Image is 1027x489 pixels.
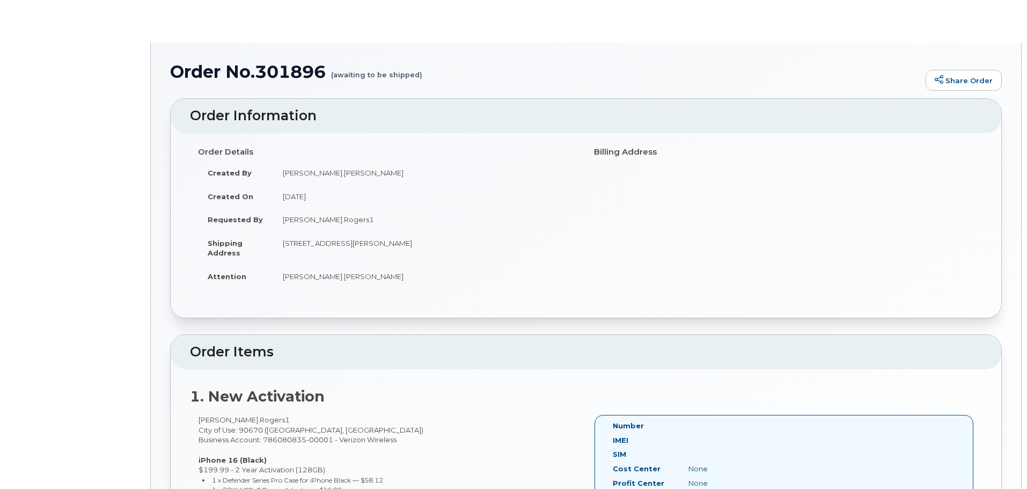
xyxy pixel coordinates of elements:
[190,345,982,360] h2: Order Items
[273,208,578,231] td: [PERSON_NAME].Rogers1
[208,169,252,177] strong: Created By
[680,478,787,488] div: None
[613,478,664,488] label: Profit Center
[190,388,325,405] strong: 1. New Activation
[273,265,578,288] td: [PERSON_NAME].[PERSON_NAME]
[613,421,644,431] label: Number
[273,161,578,185] td: [PERSON_NAME].[PERSON_NAME]
[170,62,920,81] h1: Order No.301896
[208,192,253,201] strong: Created On
[208,239,243,258] strong: Shipping Address
[926,70,1002,91] a: Share Order
[680,464,787,474] div: None
[208,272,246,281] strong: Attention
[190,108,982,123] h2: Order Information
[613,449,626,459] label: SIM
[613,464,661,474] label: Cost Center
[212,476,383,484] small: 1 x Defender Series Pro Case for iPhone Black — $58.12
[199,456,267,464] strong: iPhone 16 (Black)
[613,435,628,446] label: IMEI
[198,148,578,157] h4: Order Details
[273,185,578,208] td: [DATE]
[331,62,422,79] small: (awaiting to be shipped)
[594,148,974,157] h4: Billing Address
[273,231,578,265] td: [STREET_ADDRESS][PERSON_NAME]
[208,215,263,224] strong: Requested By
